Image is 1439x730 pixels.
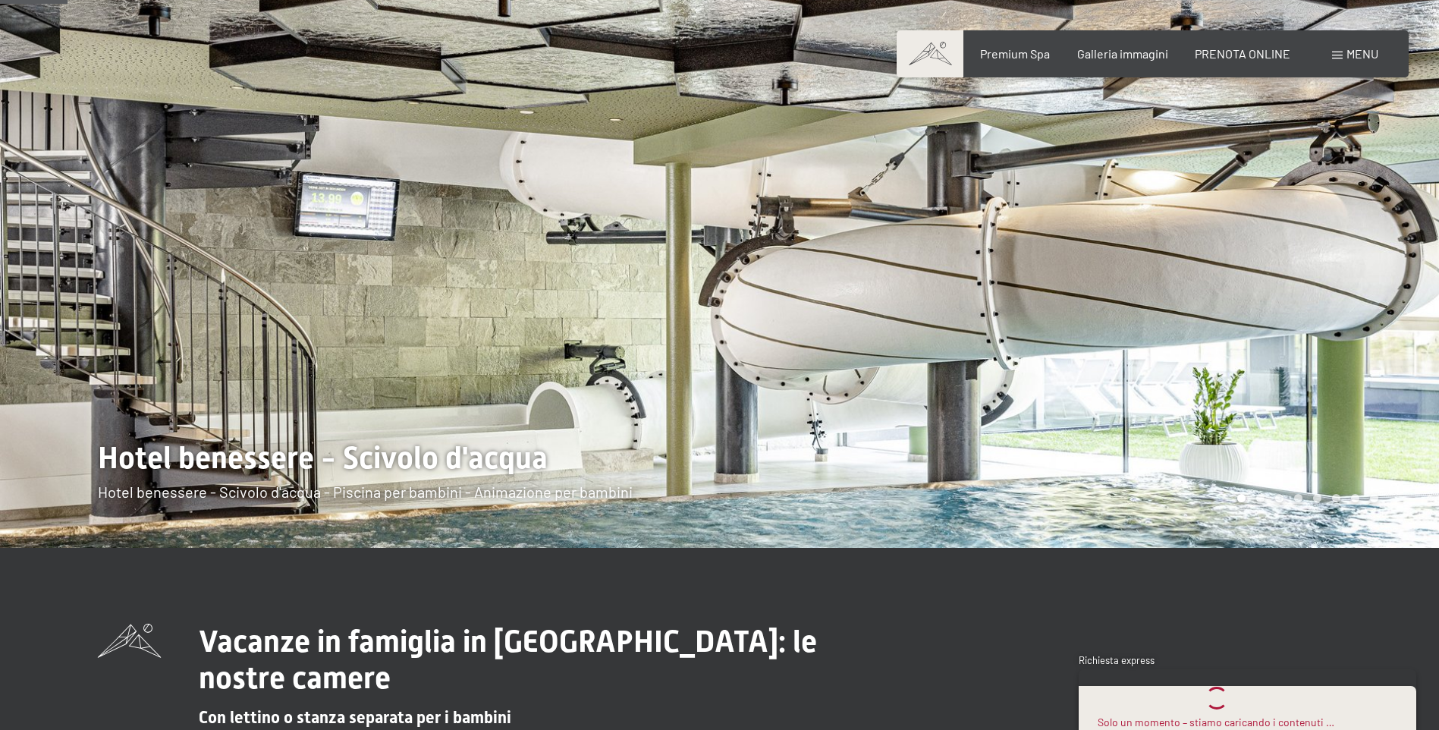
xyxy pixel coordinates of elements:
[1346,46,1378,61] span: Menu
[980,46,1050,61] a: Premium Spa
[1275,494,1283,502] div: Carousel Page 3
[1195,46,1290,61] a: PRENOTA ONLINE
[1370,494,1378,502] div: Carousel Page 8
[1256,494,1265,502] div: Carousel Page 2
[199,624,817,696] span: Vacanze in famiglia in [GEOGRAPHIC_DATA]: le nostre camere
[199,708,511,727] span: Con lettino o stanza separata per i bambini
[1237,494,1246,502] div: Carousel Page 1 (Current Slide)
[1079,654,1155,666] span: Richiesta express
[1098,715,1334,730] div: Solo un momento – stiamo caricando i contenuti …
[1313,494,1321,502] div: Carousel Page 5
[1294,494,1302,502] div: Carousel Page 4
[1232,494,1378,502] div: Carousel Pagination
[1351,494,1359,502] div: Carousel Page 7
[1077,46,1168,61] a: Galleria immagini
[1332,494,1340,502] div: Carousel Page 6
